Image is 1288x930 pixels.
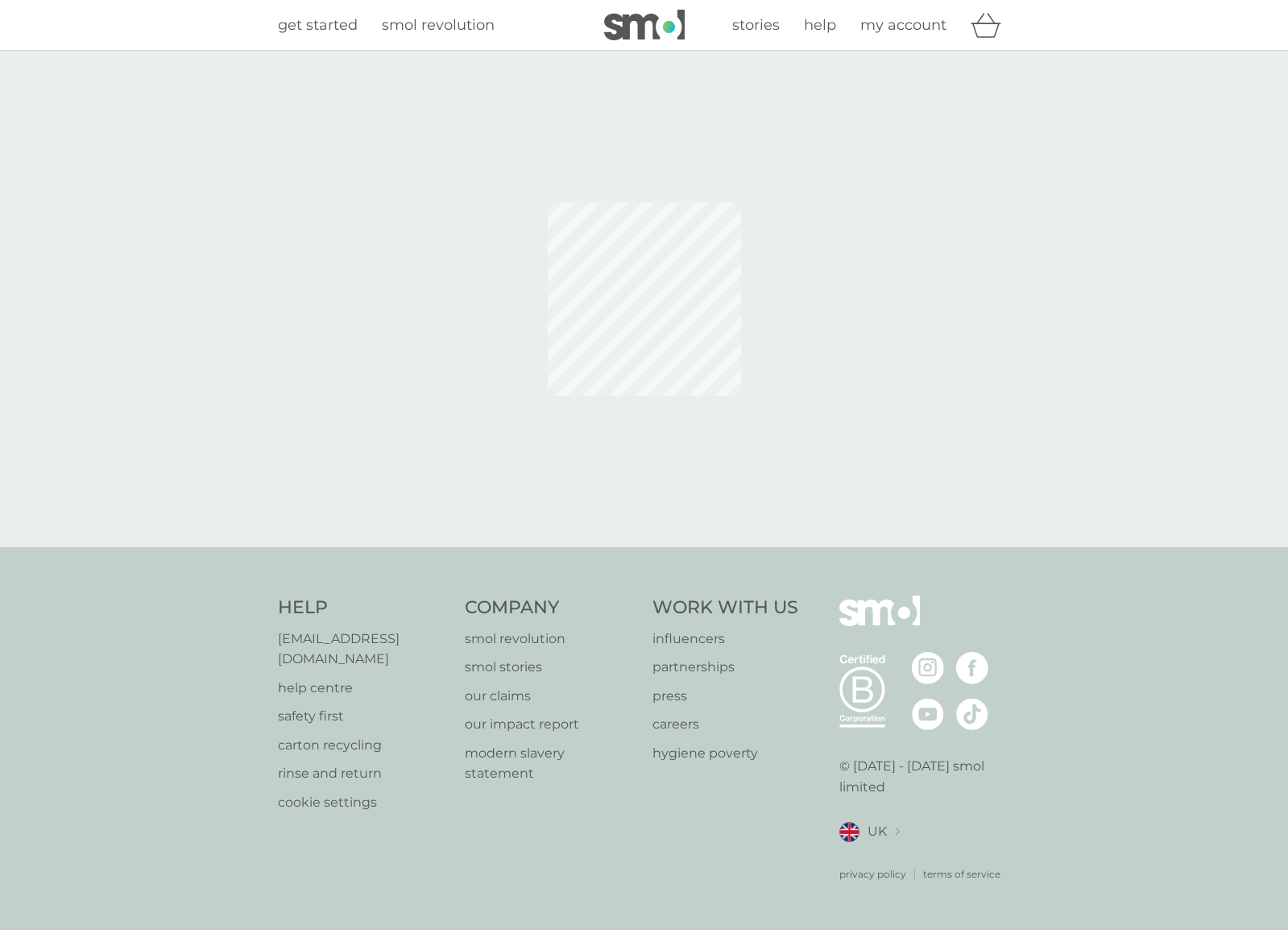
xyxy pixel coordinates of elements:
[956,652,988,684] img: visit the smol Facebook page
[278,735,449,756] a: carton recycling
[604,10,685,40] img: smol
[732,16,780,34] span: stories
[465,743,636,784] a: modern slavery statement
[868,821,887,842] span: UK
[278,792,449,813] a: cookie settings
[895,828,900,837] img: select a new location
[860,14,946,37] a: my account
[652,657,798,678] a: partnerships
[732,14,780,37] a: stories
[804,14,836,37] a: help
[278,706,449,727] a: safety first
[839,866,906,882] a: privacy policy
[465,596,636,621] h4: Company
[912,652,944,684] img: visit the smol Instagram page
[652,629,798,650] a: influencers
[465,657,636,678] a: smol stories
[278,596,449,621] h4: Help
[652,686,798,707] a: press
[465,714,636,735] a: our impact report
[860,16,946,34] span: my account
[382,16,495,34] span: smol revolution
[278,678,449,699] a: help centre
[278,763,449,784] a: rinse and return
[278,14,358,37] a: get started
[956,698,988,730] img: visit the smol Tiktok page
[839,596,920,650] img: smol
[804,16,836,34] span: help
[839,756,1011,797] p: © [DATE] - [DATE] smol limited
[278,16,358,34] span: get started
[652,743,798,764] a: hygiene poverty
[839,822,859,842] img: UK flag
[465,629,636,650] a: smol revolution
[278,629,449,670] a: [EMAIL_ADDRESS][DOMAIN_NAME]
[652,596,798,621] h4: Work With Us
[912,698,944,730] img: visit the smol Youtube page
[465,686,636,707] a: our claims
[971,9,1011,41] div: basket
[923,866,1000,882] a: terms of service
[382,14,495,37] a: smol revolution
[652,714,798,735] a: careers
